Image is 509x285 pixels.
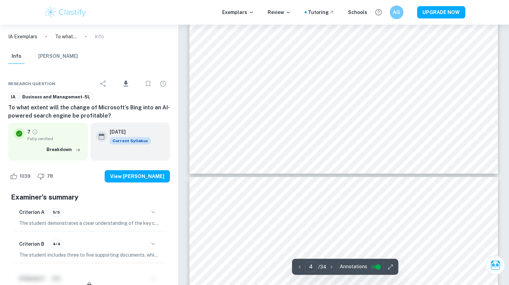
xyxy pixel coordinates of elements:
p: Exemplars [222,9,254,16]
a: IA [8,93,18,101]
button: Info [8,49,25,64]
div: Download [111,75,140,93]
h6: To what extent will the change of Microsoft’s Bing into an AI-powered search engine be profitable? [8,104,170,120]
div: Bookmark [141,77,155,91]
span: IA [9,94,18,100]
img: Clastify logo [44,5,88,19]
h6: Criterion A [19,208,44,216]
button: [PERSON_NAME] [38,49,78,64]
span: 1039 [16,173,34,180]
button: AG [390,5,403,19]
button: UPGRADE NOW [417,6,465,18]
a: Business and Management-SL [19,93,93,101]
span: 78 [43,173,57,180]
span: 4/4 [50,241,63,247]
h6: AG [392,9,400,16]
div: Share [96,77,110,91]
span: Fully verified [27,136,82,142]
button: Breakdown [45,145,82,155]
p: The student demonstrates a clear understanding of the key concept of change, as it is explored th... [19,219,159,227]
a: Tutoring [308,9,334,16]
p: Info [95,33,104,40]
span: 5/5 [50,209,62,215]
span: Current Syllabus [110,137,151,145]
button: View [PERSON_NAME] [105,170,170,182]
p: To what extent will the change of Microsoft’s Bing into an AI-powered search engine be profitable? [55,33,77,40]
span: Business and Management-SL [20,94,93,100]
div: Like [8,171,34,182]
p: Review [268,9,291,16]
h6: Criterion B [19,240,44,248]
button: Help and Feedback [373,6,384,18]
p: / 34 [318,263,326,271]
a: Schools [348,9,367,16]
div: Report issue [156,77,170,91]
p: 7 [27,128,30,136]
button: Ask Clai [486,256,505,275]
div: This exemplar is based on the current syllabus. Feel free to refer to it for inspiration/ideas wh... [110,137,151,145]
span: Research question [8,81,55,87]
span: Annotations [340,263,367,270]
a: Grade fully verified [32,129,38,135]
h6: [DATE] [110,128,145,136]
h5: Examiner's summary [11,192,167,202]
p: The student includes three to five supporting documents, which are contemporary and published wit... [19,251,159,259]
a: IA Exemplars [8,33,37,40]
div: Dislike [36,171,57,182]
